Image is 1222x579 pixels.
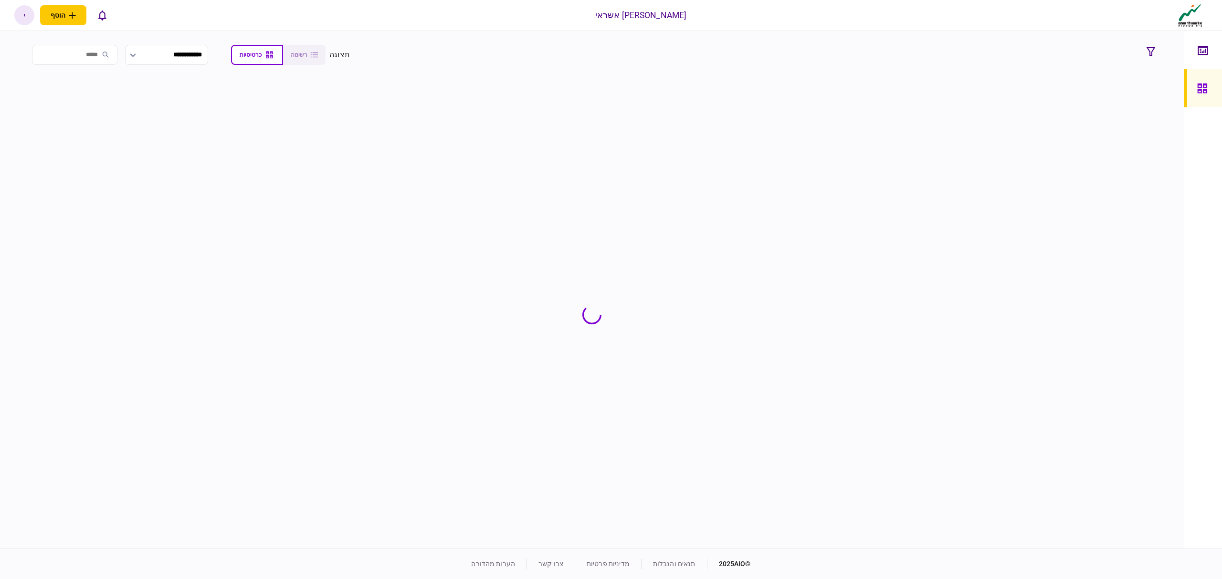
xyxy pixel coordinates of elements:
a: תנאים והגבלות [653,560,695,568]
a: הערות מהדורה [471,560,515,568]
img: client company logo [1176,3,1204,27]
div: [PERSON_NAME] אשראי [595,9,687,21]
button: רשימה [283,45,326,65]
button: פתח תפריט להוספת לקוח [40,5,86,25]
a: מדיניות פרטיות [587,560,630,568]
div: © 2025 AIO [707,559,751,569]
button: פתח רשימת התראות [92,5,112,25]
span: רשימה [291,52,307,58]
button: י [14,5,34,25]
button: כרטיסיות [231,45,283,65]
a: צרו קשר [538,560,563,568]
div: תצוגה [329,49,350,61]
span: כרטיסיות [240,52,262,58]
